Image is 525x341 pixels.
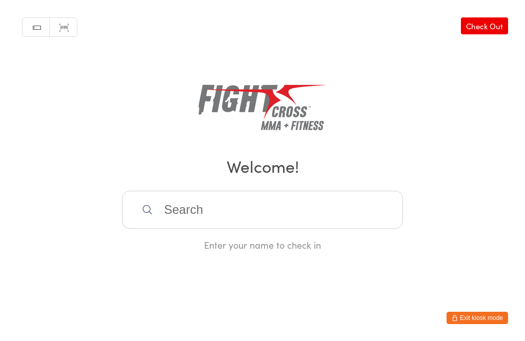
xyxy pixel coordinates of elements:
[447,312,508,324] button: Exit kiosk mode
[10,154,515,177] h2: Welcome!
[198,68,327,140] img: Fightcross MMA & Fitness
[122,191,403,229] input: Search
[461,17,508,34] a: Check Out
[122,238,403,251] div: Enter your name to check in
